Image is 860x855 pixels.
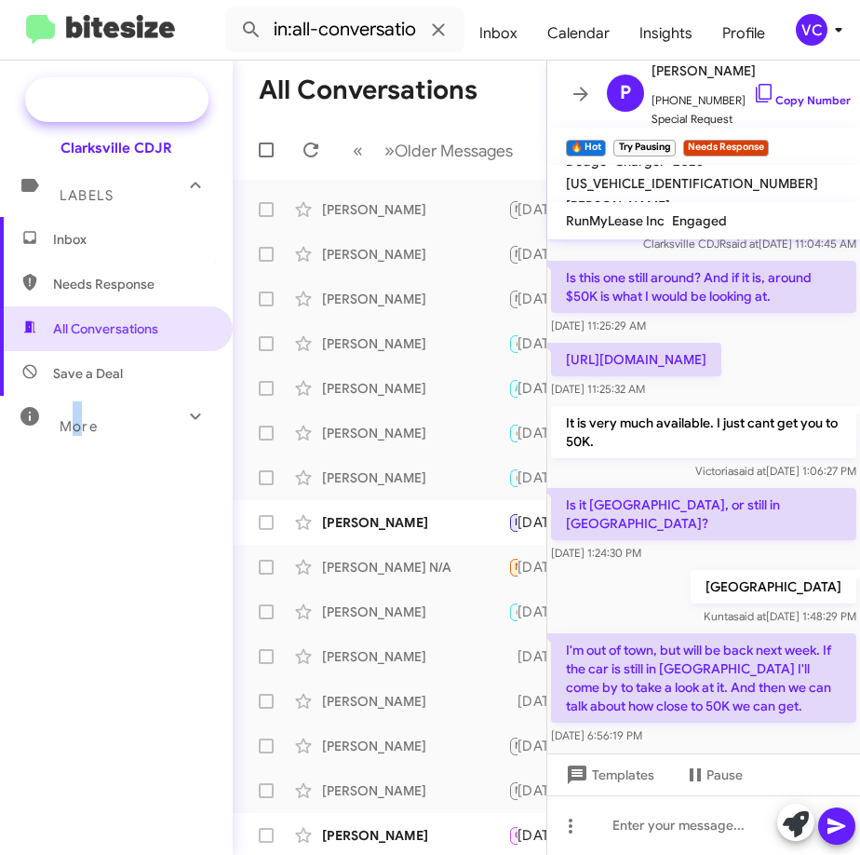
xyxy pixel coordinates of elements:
span: 🔥 Hot [515,471,546,483]
div: [DATE] [517,334,577,353]
span: [DATE] 11:25:32 AM [551,382,645,396]
div: STOP [508,511,517,533]
span: More [60,418,98,435]
span: [PHONE_NUMBER] [652,82,851,110]
div: Stop [508,824,517,846]
div: [PERSON_NAME] [322,647,508,666]
small: 🔥 Hot [566,140,606,156]
span: Special Campaign [81,90,194,109]
div: Based on your service department and how they have treated the service of my vehicle, I wouldn't ... [508,735,517,756]
div: [DATE] [517,692,577,711]
span: Not-Interested [515,203,586,215]
div: [PERSON_NAME] [322,424,508,442]
span: said at [733,464,766,478]
p: [GEOGRAPHIC_DATA] [691,570,856,604]
div: Great have a safe trip back [508,467,517,488]
span: said at [726,237,759,251]
div: [DATE] [517,603,577,621]
div: Thank you for replying and letting me know. [508,198,517,220]
button: Templates [547,758,669,792]
span: Clarksville CDJR [DATE] 11:04:45 AM [643,237,856,251]
span: [DATE] 1:24:30 PM [551,546,641,560]
div: [PERSON_NAME] [322,334,508,353]
span: P [620,78,631,108]
a: Inbox [464,7,532,61]
span: [US_VEHICLE_IDENTIFICATION_NUMBER] [566,175,818,192]
div: [PERSON_NAME] [322,245,508,264]
div: [DATE] [517,558,577,577]
small: Try Pausing [613,140,675,156]
a: Calendar [532,7,625,61]
small: Needs Response [683,140,769,156]
span: [PERSON_NAME] [566,197,670,214]
div: [PERSON_NAME] [322,379,508,398]
h1: All Conversations [259,75,477,105]
span: [DATE] 6:56:19 PM [551,728,642,742]
span: Needs Response [515,561,594,573]
div: Clarksville CDJR [60,139,172,157]
span: Not-Interested [515,292,586,305]
div: [PERSON_NAME] [322,692,508,711]
button: VC [780,14,840,46]
p: I'm out of town, but will be back next week. If the car is still in [GEOGRAPHIC_DATA] I'll come b... [551,633,856,723]
span: Victoria [DATE] 1:06:27 PM [695,464,856,478]
div: [PERSON_NAME] [322,603,508,621]
span: Special Request [652,110,851,129]
div: [DATE] [517,200,577,219]
span: Engaged [672,212,727,229]
input: Search [225,7,464,52]
p: [URL][DOMAIN_NAME] [551,343,721,376]
span: Important [515,516,563,528]
div: [PERSON_NAME] [322,781,508,800]
div: [PERSON_NAME] [322,290,508,308]
div: Yes. I must say your staff is completely delightful and a pleasure. Unfortunately I haven't been ... [508,377,517,399]
a: Special Campaign [25,77,208,122]
div: No one has contacted me. [508,422,517,443]
span: Needs Response [53,275,211,293]
div: [PERSON_NAME] [322,468,508,487]
span: Inbox [53,230,211,249]
span: 🔥 Hot [515,427,546,439]
div: [DATE] [517,513,577,532]
div: Not opting in but replying. [508,288,517,309]
span: Older Messages [395,141,513,161]
div: [PERSON_NAME] N/A [322,558,508,577]
span: Save a Deal [53,364,123,383]
div: Offer Amount: $7,043 site unseen. [508,692,517,711]
span: said at [733,609,766,623]
span: 🔥 Hot [515,605,546,617]
div: [PERSON_NAME] [322,737,508,755]
div: [DATE] [517,826,577,845]
span: Not-Interested [515,784,586,796]
div: [DATE] [517,647,577,666]
span: Pause [706,758,743,792]
button: Pause [669,758,758,792]
div: [DATE] [517,245,577,264]
span: [PERSON_NAME] [652,60,851,82]
span: « [353,139,363,162]
span: Appointment Set [515,382,597,394]
a: Profile [707,7,780,61]
div: NO [508,780,517,801]
button: Previous [342,131,374,170]
span: 🔥 Hot [515,337,546,349]
div: [PERSON_NAME] [322,200,508,219]
div: [DATE] [517,737,577,755]
div: [DATE] [517,781,577,800]
a: Copy Number [753,93,851,107]
div: [DATE] [517,424,577,442]
div: Liked “Your welcome. You will ask for [PERSON_NAME] when you arrive.” [508,601,517,622]
span: RunMyLease Inc [566,212,665,229]
div: [DATE] [517,379,577,398]
div: I'm out of town, but will be back next week. If the car is still in [GEOGRAPHIC_DATA] I'll come b... [508,332,517,354]
div: [PERSON_NAME] [322,826,508,845]
p: Is this one still around? And if it is, around $50K is what I would be looking at. [551,261,856,313]
span: Not-Interested [515,740,586,752]
p: It is very much available. I just cant get you to 50K. [551,406,856,458]
span: Labels [60,187,114,204]
a: Insights [625,7,707,61]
